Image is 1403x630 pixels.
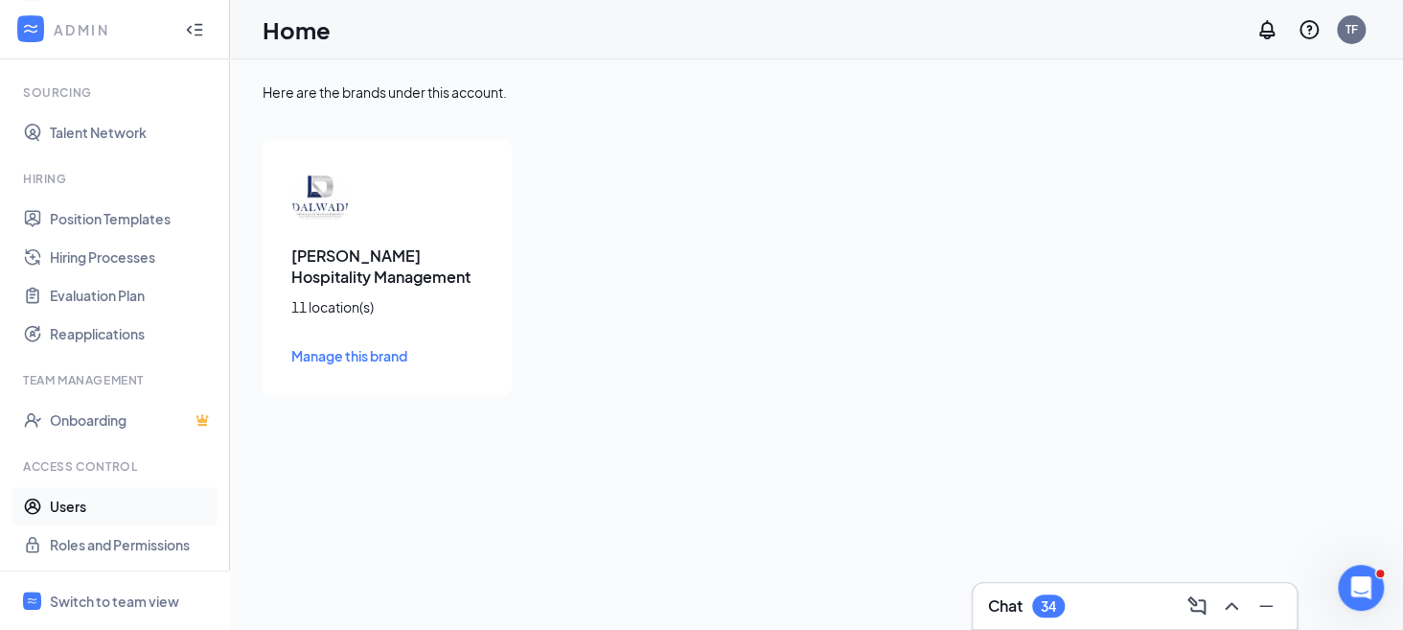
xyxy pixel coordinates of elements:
[185,20,204,39] svg: Collapse
[21,19,40,38] svg: WorkstreamLogo
[54,20,168,39] div: ADMIN
[50,401,214,439] a: OnboardingCrown
[23,458,210,475] div: Access control
[50,592,179,611] div: Switch to team view
[291,345,483,366] a: Manage this brand
[1216,591,1247,621] button: ChevronUp
[1345,21,1358,37] div: TF
[988,595,1023,617] h3: Chat
[1254,595,1277,618] svg: Minimize
[1182,591,1212,621] button: ComposeMessage
[263,82,1370,102] div: Here are the brands under this account.
[23,171,210,187] div: Hiring
[1251,591,1281,621] button: Minimize
[1185,595,1208,618] svg: ComposeMessage
[26,595,38,607] svg: WorkstreamLogo
[1041,598,1056,615] div: 34
[50,199,214,238] a: Position Templates
[50,487,214,525] a: Users
[50,238,214,276] a: Hiring Processes
[1220,595,1243,618] svg: ChevronUp
[1255,18,1278,41] svg: Notifications
[1298,18,1321,41] svg: QuestionInfo
[50,525,214,564] a: Roles and Permissions
[50,315,214,353] a: Reapplications
[23,84,210,101] div: Sourcing
[291,169,349,226] img: Dalwadi Hospitality Management logo
[50,113,214,152] a: Talent Network
[291,245,483,288] h3: [PERSON_NAME] Hospitality Management
[291,297,483,316] div: 11 location(s)
[23,372,210,388] div: Team Management
[1338,565,1384,611] iframe: Intercom live chat
[291,347,407,364] span: Manage this brand
[50,276,214,315] a: Evaluation Plan
[263,13,331,46] h1: Home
